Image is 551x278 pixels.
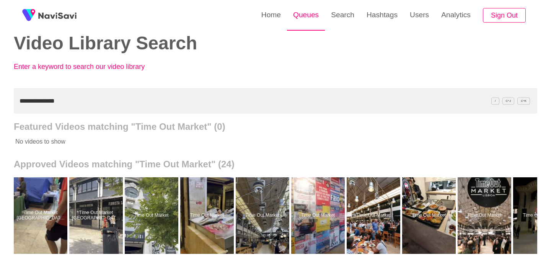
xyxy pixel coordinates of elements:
a: Time Out Market [GEOGRAPHIC_DATA][PERSON_NAME][GEOGRAPHIC_DATA]Time Out Market Lisboa - Mercado d... [69,177,125,254]
a: Time Out MarketTime Out Market [347,177,402,254]
p: Enter a keyword to search our video library [14,63,182,71]
span: / [491,97,499,105]
a: Time Out MarketTime Out Market [180,177,236,254]
a: Time Out MarketTime Out Market [125,177,180,254]
a: Time Out Market [GEOGRAPHIC_DATA][PERSON_NAME][GEOGRAPHIC_DATA]Time Out Market Lisboa - Mercado d... [14,177,69,254]
span: C^K [517,97,530,105]
h2: Approved Videos matching "Time Out Market" (24) [14,159,537,170]
img: fireSpot [38,11,77,19]
img: fireSpot [19,6,38,25]
a: Time Out MarketTime Out Market [458,177,513,254]
a: Time Out MarketTime Out Market [236,177,291,254]
span: C^J [502,97,515,105]
h2: Featured Videos matching "Time Out Market" (0) [14,121,537,132]
a: Time Out MarketTime Out Market [402,177,458,254]
h2: Video Library Search [14,33,264,54]
p: No videos to show [14,132,485,151]
button: Sign Out [483,8,526,23]
a: Time Out MarketTime Out Market [291,177,347,254]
